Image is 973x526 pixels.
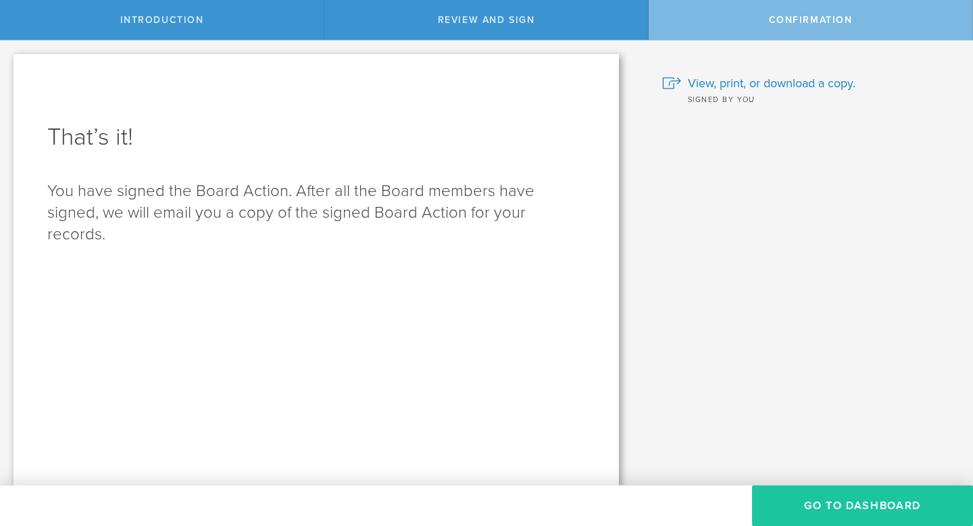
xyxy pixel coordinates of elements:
span: Introduction [120,14,204,26]
span: Confirmation [769,14,853,26]
button: Go to Dashboard [752,485,973,526]
iframe: Chat Widget [905,421,973,485]
span: View, print, or download a copy. [688,74,855,92]
h1: That’s it! [47,121,585,153]
div: Signed by you [662,92,953,105]
span: Review and Sign [438,14,535,26]
p: You have signed the Board Action. After all the Board members have signed, we will email you a co... [47,181,585,245]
